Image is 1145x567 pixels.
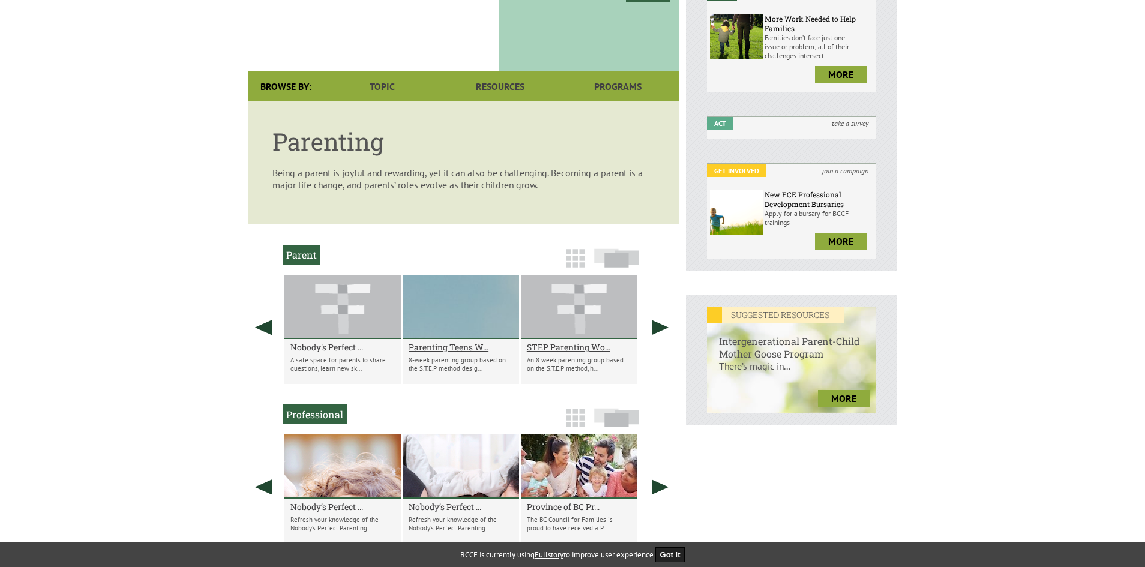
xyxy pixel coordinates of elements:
[535,550,563,560] a: Fullstory
[409,356,513,373] p: 8-week parenting group based on the S.T.E.P method desig...
[765,14,873,33] h6: More Work Needed to Help Families
[707,323,876,360] h6: Intergenerational Parent-Child Mother Goose Program
[527,515,631,532] p: The BC Council for Families is proud to have received a P...
[283,404,347,424] h2: Professional
[765,33,873,60] p: Families don’t face just one issue or problem; all of their challenges intersect.
[815,66,867,83] a: more
[284,434,401,544] li: Nobody’s Perfect Parenting Facilitator Training Refresher: April 2026
[559,71,677,101] a: Programs
[284,275,401,384] li: Nobody's Perfect Parent Group
[290,515,395,532] p: Refresh your knowledge of the Nobody’s Perfect Parenting...
[591,254,643,274] a: Slide View
[290,501,395,512] a: Nobody’s Perfect ...
[566,409,585,427] img: grid-icon.png
[409,501,513,512] a: Nobody’s Perfect ...
[655,547,685,562] button: Got it
[815,164,876,177] i: join a campaign
[765,190,873,209] h6: New ECE Professional Development Bursaries
[562,414,588,433] a: Grid View
[441,71,559,101] a: Resources
[765,209,873,227] p: Apply for a bursary for BCCF trainings
[409,341,513,353] a: Parenting Teens W...
[707,117,733,130] em: Act
[594,248,639,268] img: slide-icon.png
[409,515,513,532] p: Refresh your knowledge of the Nobody’s Perfect Parenting...
[815,233,867,250] a: more
[527,501,631,512] a: Province of BC Pr...
[521,434,637,544] li: Province of BC Proclaims Family Week
[562,254,588,274] a: Grid View
[248,71,323,101] div: Browse By:
[272,125,655,157] h1: Parenting
[290,341,395,353] a: Nobody's Perfect ...
[272,167,655,191] p: Being a parent is joyful and rewarding, yet it can also be challenging. Becoming a parent is a ma...
[707,307,844,323] em: SUGGESTED RESOURCES
[594,408,639,427] img: slide-icon.png
[527,341,631,353] a: STEP Parenting Wo...
[591,414,643,433] a: Slide View
[323,71,441,101] a: Topic
[290,356,395,373] p: A safe space for parents to share questions, learn new sk...
[521,275,637,384] li: STEP Parenting Workshop
[707,164,766,177] em: Get Involved
[707,360,876,384] p: There’s magic in...
[403,275,519,384] li: Parenting Teens Workshop
[566,249,585,268] img: grid-icon.png
[403,434,519,544] li: Nobody’s Perfect Parenting Facilitator Training Refresher: December, 2025
[818,390,870,407] a: more
[527,356,631,373] p: An 8 week parenting group based on the S.T.E.P method, h...
[283,245,320,265] h2: Parent
[825,117,876,130] i: take a survey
